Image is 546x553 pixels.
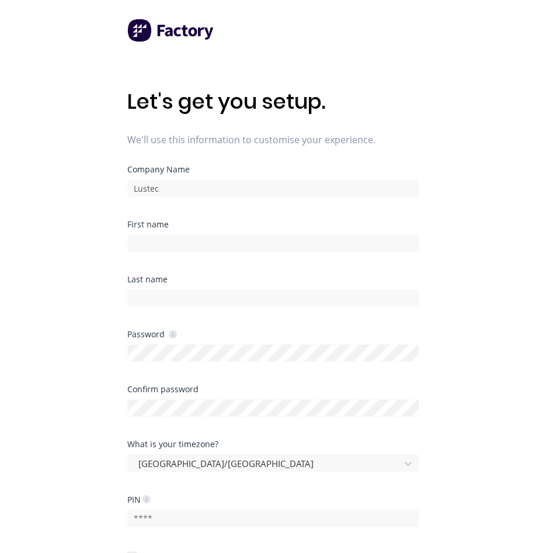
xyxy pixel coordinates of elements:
[127,165,419,174] div: Company Name
[127,19,215,42] img: Factory
[127,220,419,229] div: First name
[127,275,419,284] div: Last name
[127,494,151,505] div: PIN
[127,89,419,114] h1: Let's get you setup.
[127,385,419,393] div: Confirm password
[127,440,419,448] div: What is your timezone?
[127,133,419,147] span: We'll use this information to customise your experience.
[127,329,177,340] div: Password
